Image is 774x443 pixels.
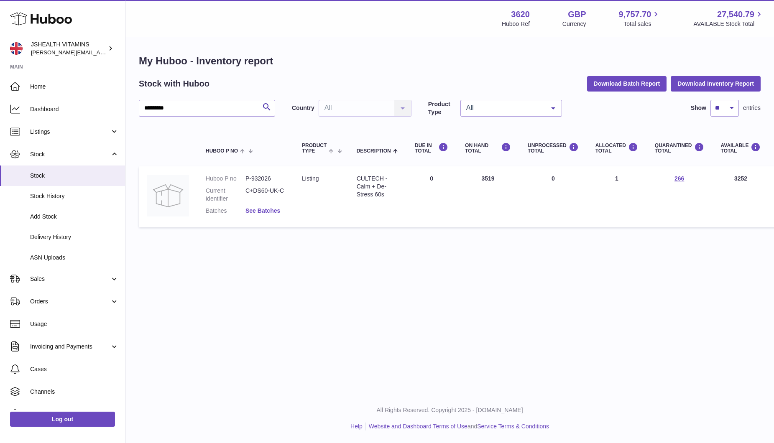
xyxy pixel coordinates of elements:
[717,9,754,20] span: 27,540.79
[206,148,238,154] span: Huboo P no
[292,104,314,112] label: Country
[502,20,530,28] div: Huboo Ref
[587,76,667,91] button: Download Batch Report
[206,207,245,215] dt: Batches
[245,187,285,203] dd: C+DS60-UK-C
[30,172,119,180] span: Stock
[30,233,119,241] span: Delivery History
[245,175,285,183] dd: P-932026
[519,166,587,227] td: 0
[721,143,761,154] div: AVAILABLE Total
[30,213,119,221] span: Add Stock
[428,100,456,116] label: Product Type
[30,105,119,113] span: Dashboard
[30,365,119,373] span: Cases
[357,148,391,154] span: Description
[10,412,115,427] a: Log out
[587,166,646,227] td: 1
[477,423,549,430] a: Service Terms & Conditions
[245,207,280,214] a: See Batches
[31,49,168,56] span: [PERSON_NAME][EMAIL_ADDRESS][DOMAIN_NAME]
[357,175,398,199] div: CULTECH - Calm + De-Stress 60s
[465,143,511,154] div: ON HAND Total
[595,143,638,154] div: ALLOCATED Total
[139,54,761,68] h1: My Huboo - Inventory report
[406,166,457,227] td: 0
[30,128,110,136] span: Listings
[302,143,327,154] span: Product Type
[568,9,586,20] strong: GBP
[31,41,106,56] div: JSHEALTH VITAMINS
[562,20,586,28] div: Currency
[350,423,363,430] a: Help
[30,343,110,351] span: Invoicing and Payments
[132,406,767,414] p: All Rights Reserved. Copyright 2025 - [DOMAIN_NAME]
[369,423,467,430] a: Website and Dashboard Terms of Use
[623,20,661,28] span: Total sales
[139,78,209,89] h2: Stock with Huboo
[713,166,769,227] td: 3252
[693,9,764,28] a: 27,540.79 AVAILABLE Stock Total
[302,175,319,182] span: listing
[30,254,119,262] span: ASN Uploads
[30,388,119,396] span: Channels
[528,143,579,154] div: UNPROCESSED Total
[671,76,761,91] button: Download Inventory Report
[206,175,245,183] dt: Huboo P no
[619,9,651,20] span: 9,757.70
[30,275,110,283] span: Sales
[206,187,245,203] dt: Current identifier
[464,104,545,112] span: All
[743,104,761,112] span: entries
[30,83,119,91] span: Home
[457,166,519,227] td: 3519
[366,423,549,430] li: and
[30,150,110,158] span: Stock
[10,42,23,55] img: francesca@jshealthvitamins.com
[147,175,189,216] img: product image
[619,9,661,28] a: 9,757.70 Total sales
[691,104,706,112] label: Show
[693,20,764,28] span: AVAILABLE Stock Total
[30,298,110,306] span: Orders
[511,9,530,20] strong: 3620
[30,320,119,328] span: Usage
[415,143,448,154] div: DUE IN TOTAL
[30,192,119,200] span: Stock History
[674,175,684,182] a: 266
[655,143,704,154] div: QUARANTINED Total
